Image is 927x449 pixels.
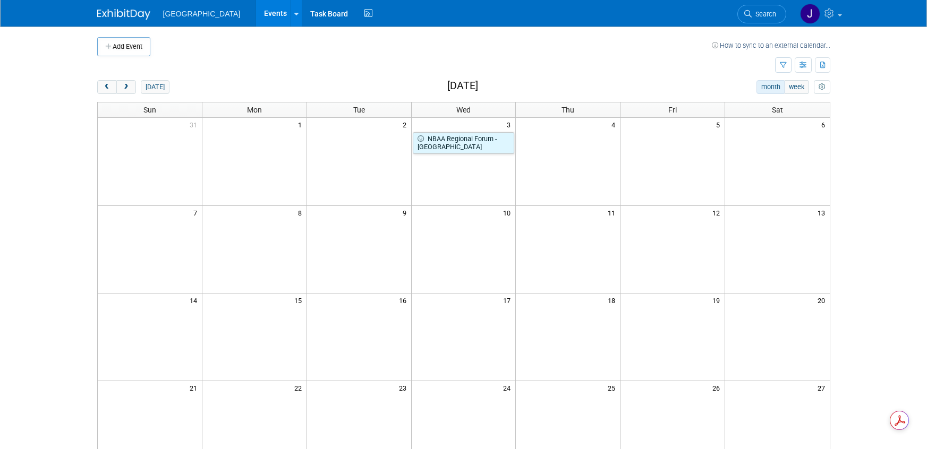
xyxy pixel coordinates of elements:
[712,41,830,49] a: How to sync to an external calendar...
[297,206,307,219] span: 8
[293,293,307,307] span: 15
[756,80,785,94] button: month
[456,106,471,114] span: Wed
[607,206,620,219] span: 11
[817,381,830,394] span: 27
[297,118,307,131] span: 1
[817,206,830,219] span: 13
[189,293,202,307] span: 14
[353,106,365,114] span: Tue
[820,118,830,131] span: 6
[398,381,411,394] span: 23
[800,4,820,24] img: Jessica Belcher
[711,293,725,307] span: 19
[143,106,156,114] span: Sun
[668,106,677,114] span: Fri
[116,80,136,94] button: next
[97,80,117,94] button: prev
[97,37,150,56] button: Add Event
[189,118,202,131] span: 31
[814,80,830,94] button: myCustomButton
[141,80,169,94] button: [DATE]
[447,80,478,92] h2: [DATE]
[502,293,515,307] span: 17
[784,80,809,94] button: week
[819,84,826,91] i: Personalize Calendar
[97,9,150,20] img: ExhibitDay
[402,206,411,219] span: 9
[715,118,725,131] span: 5
[610,118,620,131] span: 4
[502,381,515,394] span: 24
[817,293,830,307] span: 20
[752,10,776,18] span: Search
[398,293,411,307] span: 16
[607,293,620,307] span: 18
[772,106,783,114] span: Sat
[737,5,786,23] a: Search
[402,118,411,131] span: 2
[506,118,515,131] span: 3
[502,206,515,219] span: 10
[163,10,241,18] span: [GEOGRAPHIC_DATA]
[711,206,725,219] span: 12
[562,106,574,114] span: Thu
[607,381,620,394] span: 25
[293,381,307,394] span: 22
[247,106,262,114] span: Mon
[413,132,515,154] a: NBAA Regional Forum - [GEOGRAPHIC_DATA]
[189,381,202,394] span: 21
[711,381,725,394] span: 26
[192,206,202,219] span: 7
